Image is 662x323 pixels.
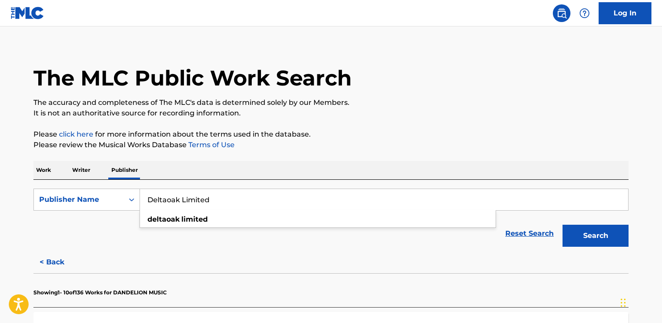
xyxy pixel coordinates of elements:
p: It is not an authoritative source for recording information. [33,108,629,119]
img: help [579,8,590,19]
h1: The MLC Public Work Search [33,65,352,91]
a: Public Search [553,4,570,22]
p: Showing 1 - 10 of 136 Works for DANDELION MUSIC [33,289,167,297]
strong: limited [181,215,208,223]
a: Terms of Use [187,141,235,149]
img: MLC Logo [11,7,44,19]
div: Help [576,4,593,22]
iframe: Chat Widget [618,281,662,323]
a: Reset Search [501,224,558,243]
button: < Back [33,251,86,273]
p: Please review the Musical Works Database [33,140,629,150]
form: Search Form [33,189,629,251]
a: Log In [599,2,651,24]
button: Search [563,225,629,247]
p: Work [33,161,54,179]
strong: deltaoak [147,215,180,223]
div: Publisher Name [39,194,118,205]
p: Writer [70,161,93,179]
div: Drag [621,290,626,316]
img: search [556,8,567,19]
p: Publisher [109,161,140,179]
p: The accuracy and completeness of The MLC's data is determined solely by our Members. [33,97,629,108]
a: click here [59,130,93,138]
p: Please for more information about the terms used in the database. [33,129,629,140]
